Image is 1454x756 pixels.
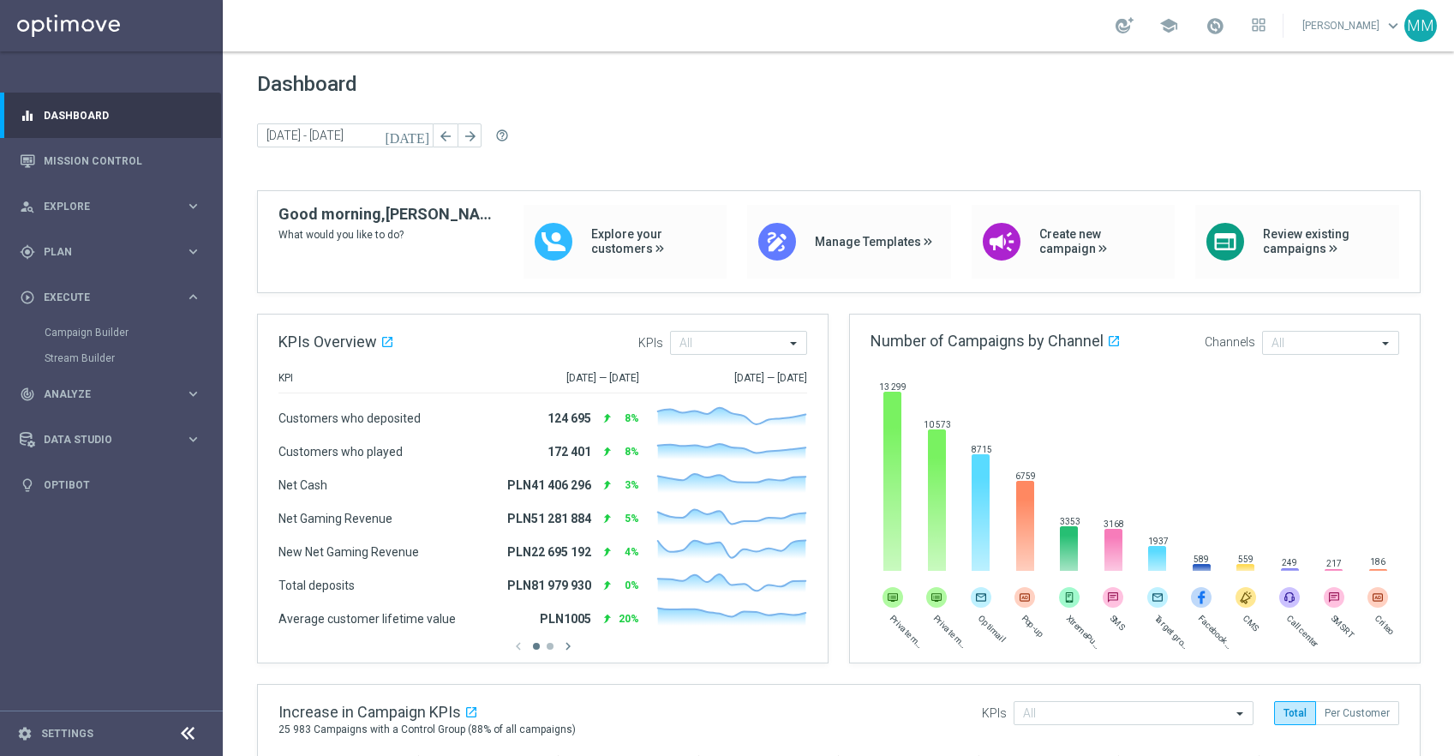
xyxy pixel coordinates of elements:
span: Explore [44,201,185,212]
i: keyboard_arrow_right [185,243,201,260]
span: Data Studio [44,435,185,445]
div: Analyze [20,387,185,402]
button: Mission Control [19,154,202,168]
i: lightbulb [20,477,35,493]
a: Campaign Builder [45,326,178,339]
i: keyboard_arrow_right [185,386,201,402]
i: equalizer [20,108,35,123]
i: settings [17,726,33,741]
i: gps_fixed [20,244,35,260]
button: track_changes Analyze keyboard_arrow_right [19,387,202,401]
div: Stream Builder [45,345,221,371]
i: keyboard_arrow_right [185,289,201,305]
div: MM [1404,9,1437,42]
span: Execute [44,292,185,303]
div: Explore [20,199,185,214]
div: Campaign Builder [45,320,221,345]
div: Plan [20,244,185,260]
div: Execute [20,290,185,305]
div: Data Studio [20,432,185,447]
i: person_search [20,199,35,214]
a: Mission Control [44,138,201,183]
a: Optibot [44,462,201,507]
div: Dashboard [20,93,201,138]
span: Analyze [44,389,185,399]
a: [PERSON_NAME]keyboard_arrow_down [1301,13,1404,39]
i: keyboard_arrow_right [185,431,201,447]
span: school [1159,16,1178,35]
i: keyboard_arrow_right [185,198,201,214]
button: equalizer Dashboard [19,109,202,123]
span: Plan [44,247,185,257]
button: Data Studio keyboard_arrow_right [19,433,202,447]
span: keyboard_arrow_down [1384,16,1403,35]
button: lightbulb Optibot [19,478,202,492]
i: play_circle_outline [20,290,35,305]
div: Optibot [20,462,201,507]
a: Dashboard [44,93,201,138]
i: track_changes [20,387,35,402]
div: Mission Control [20,138,201,183]
button: play_circle_outline Execute keyboard_arrow_right [19,291,202,304]
button: person_search Explore keyboard_arrow_right [19,200,202,213]
a: Stream Builder [45,351,178,365]
a: Settings [41,729,93,739]
button: gps_fixed Plan keyboard_arrow_right [19,245,202,259]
